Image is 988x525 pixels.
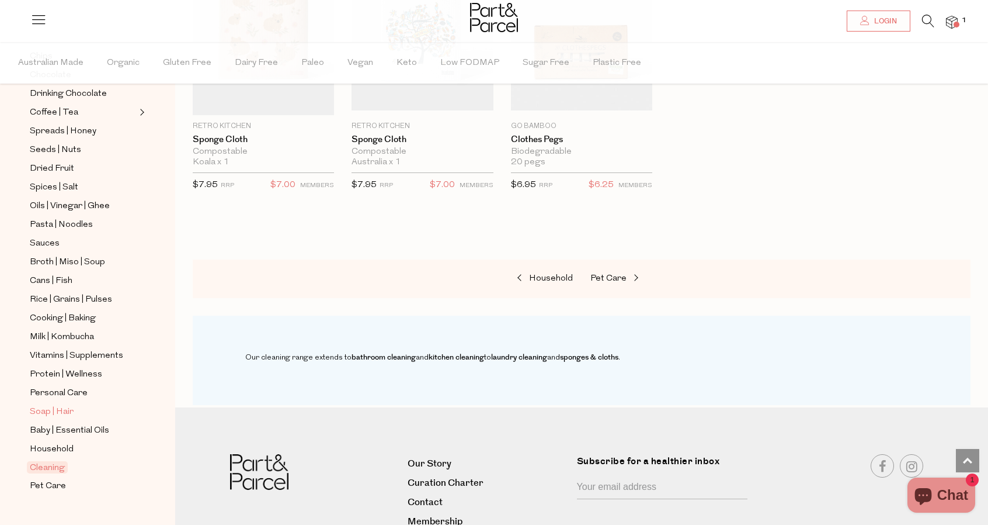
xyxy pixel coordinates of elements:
span: 20 pegs [511,157,545,168]
span: Household [30,443,74,457]
a: Baby | Essential Oils [30,423,136,438]
a: sponges & cloths [560,352,618,362]
span: Australian Made [18,43,84,84]
a: Coffee | Tea [30,105,136,120]
a: Cleaning [30,461,136,475]
a: Cooking | Baking [30,311,136,326]
span: Broth | Miso | Soup [30,255,105,270]
span: $6.95 [511,181,536,189]
span: Koala x 1 [193,157,229,168]
a: Milk | Kombucha [30,330,136,344]
span: Coffee | Tea [30,106,78,120]
span: Gluten Free [163,43,211,84]
small: RRP [539,182,552,189]
span: Pet Care [30,479,66,493]
a: Pet Care [30,479,136,493]
span: $7.00 [430,178,455,193]
input: Your email address [577,477,747,499]
span: 1 [959,15,969,26]
div: Compostable [352,147,493,157]
span: Sugar Free [523,43,569,84]
div: Compostable [193,147,334,157]
a: Pasta | Noodles [30,217,136,232]
img: Part&Parcel [470,3,518,32]
span: Cans | Fish [30,274,72,288]
span: Australia x 1 [352,157,401,168]
span: Keto [396,43,417,84]
a: kitchen cleaning [429,352,484,362]
span: Household [529,274,573,283]
span: Milk | Kombucha [30,330,94,344]
span: Vegan [347,43,373,84]
a: Spices | Salt [30,180,136,195]
a: Sauces [30,236,136,251]
span: Plastic Free [593,43,641,84]
a: Curation Charter [408,475,568,491]
a: Pet Care [590,271,707,286]
a: Our Story [408,456,568,472]
span: Spices | Salt [30,181,78,195]
small: MEMBERS [300,182,334,189]
span: $7.95 [193,181,218,189]
a: Household [30,442,136,457]
a: Clothes Pegs [511,134,652,145]
span: Rice | Grains | Pulses [30,293,112,307]
span: $7.00 [270,178,295,193]
span: $7.95 [352,181,377,189]
span: $6.25 [589,178,614,193]
span: Cooking | Baking [30,312,96,326]
span: Low FODMAP [440,43,499,84]
a: Vitamins | Supplements [30,348,136,363]
span: Vitamins | Supplements [30,349,123,363]
a: Household [456,271,573,286]
small: RRP [221,182,234,189]
p: Retro Kitchen [193,121,334,132]
span: Baby | Essential Oils [30,424,109,438]
span: Dried Fruit [30,162,74,176]
a: Seeds | Nuts [30,143,136,157]
a: Spreads | Honey [30,124,136,139]
inbox-online-store-chat: Shopify online store chat [904,478,979,516]
span: Pasta | Noodles [30,218,93,232]
label: Subscribe for a healthier inbox [577,454,754,477]
button: Expand/Collapse Coffee | Tea [137,105,145,119]
a: bathroom cleaning [352,352,416,362]
span: Soap | Hair [30,405,74,419]
small: MEMBERS [460,182,493,189]
p: Go Bamboo [511,121,652,132]
a: Oils | Vinegar | Ghee [30,199,136,213]
a: Login [847,11,910,32]
span: Sauces [30,237,60,251]
a: Contact [408,495,568,510]
span: Organic [107,43,140,84]
small: RRP [380,182,393,189]
img: Part&Parcel [230,454,288,490]
a: Sponge Cloth [193,134,334,145]
span: Pet Care [590,274,627,283]
span: Paleo [301,43,324,84]
a: Rice | Grains | Pulses [30,292,136,307]
span: Oils | Vinegar | Ghee [30,199,110,213]
small: MEMBERS [618,182,652,189]
span: Personal Care [30,386,88,400]
span: Cleaning [27,461,68,474]
a: Soap | Hair [30,405,136,419]
a: laundry cleaning [491,352,547,362]
p: Our cleaning range extends to and to and . [245,351,815,364]
span: Dairy Free [235,43,278,84]
span: Drinking Chocolate [30,87,107,101]
div: Biodegradable [511,147,652,157]
span: Login [871,16,897,26]
a: Broth | Miso | Soup [30,255,136,270]
a: Protein | Wellness [30,367,136,382]
a: Dried Fruit [30,161,136,176]
a: Cans | Fish [30,274,136,288]
span: Protein | Wellness [30,368,102,382]
span: Spreads | Honey [30,125,96,139]
span: Seeds | Nuts [30,143,81,157]
p: Retro Kitchen [352,121,493,132]
a: Sponge Cloth [352,134,493,145]
a: 1 [946,16,958,28]
a: Drinking Chocolate [30,87,136,101]
a: Personal Care [30,386,136,400]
